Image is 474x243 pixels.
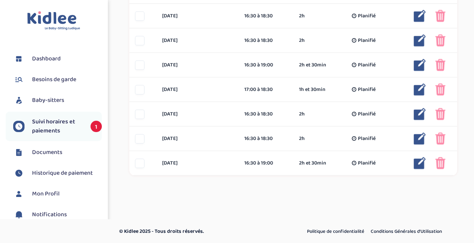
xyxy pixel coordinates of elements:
[358,37,376,45] span: Planifié
[13,147,102,158] a: Documents
[13,74,25,85] img: besoin.svg
[414,34,426,46] img: modifier_bleu.png
[156,110,238,118] div: [DATE]
[13,168,102,179] a: Historique de paiement
[414,83,426,95] img: modifier_bleu.png
[435,108,445,120] img: poubelle_rose.png
[299,61,326,69] span: 2h et 30min
[299,135,304,143] span: 2h
[414,132,426,145] img: modifier_bleu.png
[435,132,445,145] img: poubelle_rose.png
[414,59,426,71] img: modifier_bleu.png
[358,110,376,118] span: Planifié
[358,12,376,20] span: Planifié
[156,159,238,167] div: [DATE]
[244,110,288,118] div: 16:30 à 18:30
[244,159,288,167] div: 16:30 à 19:00
[13,147,25,158] img: documents.svg
[91,121,102,132] span: 1
[13,117,102,135] a: Suivi horaires et paiements 1
[156,86,238,94] div: [DATE]
[156,37,238,45] div: [DATE]
[13,121,25,132] img: suivihoraire.svg
[299,37,304,45] span: 2h
[13,188,102,200] a: Mon Profil
[299,12,304,20] span: 2h
[32,117,83,135] span: Suivi horaires et paiements
[244,86,288,94] div: 17:00 à 18:30
[414,108,426,120] img: modifier_bleu.png
[32,189,60,198] span: Mon Profil
[299,86,325,94] span: 1h et 30min
[13,168,25,179] img: suivihoraire.svg
[32,169,93,178] span: Historique de paiement
[13,53,25,65] img: dashboard.svg
[414,10,426,22] img: modifier_bleu.png
[244,12,288,20] div: 16:30 à 18:30
[435,83,445,95] img: poubelle_rose.png
[244,61,288,69] div: 16:30 à 19:00
[156,135,238,143] div: [DATE]
[435,10,445,22] img: poubelle_rose.png
[299,110,304,118] span: 2h
[358,61,376,69] span: Planifié
[435,157,445,169] img: poubelle_rose.png
[32,210,67,219] span: Notifications
[156,61,238,69] div: [DATE]
[13,95,102,106] a: Baby-sitters
[13,53,102,65] a: Dashboard
[32,54,61,63] span: Dashboard
[13,209,25,220] img: notification.svg
[304,227,367,237] a: Politique de confidentialité
[358,86,376,94] span: Planifié
[32,148,62,157] span: Documents
[27,11,80,31] img: logo.svg
[368,227,445,237] a: Conditions Générales d’Utilisation
[13,188,25,200] img: profil.svg
[13,209,102,220] a: Notifications
[156,12,238,20] div: [DATE]
[358,135,376,143] span: Planifié
[244,135,288,143] div: 16:30 à 18:30
[13,95,25,106] img: babysitters.svg
[414,157,426,169] img: modifier_bleu.png
[32,75,76,84] span: Besoins de garde
[299,159,326,167] span: 2h et 30min
[13,74,102,85] a: Besoins de garde
[244,37,288,45] div: 16:30 à 18:30
[119,228,269,235] p: © Kidlee 2025 - Tous droits réservés.
[358,159,376,167] span: Planifié
[435,59,445,71] img: poubelle_rose.png
[435,34,445,46] img: poubelle_rose.png
[32,96,64,105] span: Baby-sitters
